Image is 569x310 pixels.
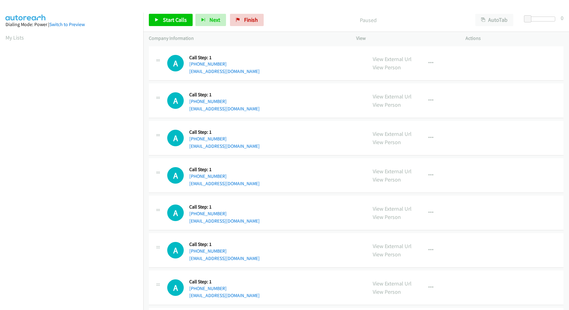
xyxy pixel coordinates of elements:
a: Finish [230,14,264,26]
p: Paused [272,16,464,24]
h5: Call Step: 1 [189,55,260,61]
button: Next [195,14,226,26]
h1: A [167,242,184,258]
h1: A [167,55,184,71]
button: AutoTab [475,14,513,26]
a: View Person [373,288,401,295]
a: [EMAIL_ADDRESS][DOMAIN_NAME] [189,68,260,74]
p: Company Information [149,35,345,42]
a: View Person [373,101,401,108]
a: [EMAIL_ADDRESS][DOMAIN_NAME] [189,255,260,261]
a: View External Url [373,243,412,250]
a: View External Url [373,205,412,212]
h5: Call Step: 1 [189,129,260,135]
a: [PHONE_NUMBER] [189,173,227,179]
p: Actions [465,35,564,42]
h5: Call Step: 1 [189,279,260,285]
a: [PHONE_NUMBER] [189,211,227,216]
h1: A [167,92,184,109]
a: [EMAIL_ADDRESS][DOMAIN_NAME] [189,106,260,112]
div: Delay between calls (in seconds) [527,17,555,21]
a: View External Url [373,280,412,287]
a: View Person [373,176,401,183]
a: [PHONE_NUMBER] [189,285,227,291]
h1: A [167,167,184,184]
a: [EMAIL_ADDRESS][DOMAIN_NAME] [189,181,260,186]
div: 0 [561,14,563,22]
div: The call is yet to be attempted [167,55,184,71]
a: [EMAIL_ADDRESS][DOMAIN_NAME] [189,143,260,149]
span: Start Calls [163,16,187,23]
a: [PHONE_NUMBER] [189,61,227,67]
h1: A [167,130,184,146]
a: My Lists [6,34,24,41]
a: View Person [373,64,401,71]
div: The call is yet to be attempted [167,130,184,146]
a: View Person [373,213,401,220]
h5: Call Step: 1 [189,166,260,173]
a: View External Url [373,55,412,63]
div: The call is yet to be attempted [167,242,184,258]
a: [EMAIL_ADDRESS][DOMAIN_NAME] [189,218,260,224]
span: Next [209,16,220,23]
a: [PHONE_NUMBER] [189,98,227,104]
div: The call is yet to be attempted [167,279,184,296]
a: View Person [373,251,401,258]
a: View External Url [373,168,412,175]
a: View External Url [373,93,412,100]
h5: Call Step: 1 [189,92,260,98]
a: View External Url [373,130,412,137]
div: The call is yet to be attempted [167,167,184,184]
div: Dialing Mode: Power | [6,21,138,28]
h5: Call Step: 1 [189,241,260,247]
a: Switch to Preview [49,21,85,27]
a: [PHONE_NUMBER] [189,248,227,254]
h1: A [167,205,184,221]
h1: A [167,279,184,296]
span: Finish [244,16,258,23]
div: The call is yet to be attempted [167,205,184,221]
div: The call is yet to be attempted [167,92,184,109]
h5: Call Step: 1 [189,204,260,210]
a: Start Calls [149,14,193,26]
p: View [356,35,454,42]
a: [PHONE_NUMBER] [189,136,227,142]
a: View Person [373,139,401,146]
a: [EMAIL_ADDRESS][DOMAIN_NAME] [189,293,260,298]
